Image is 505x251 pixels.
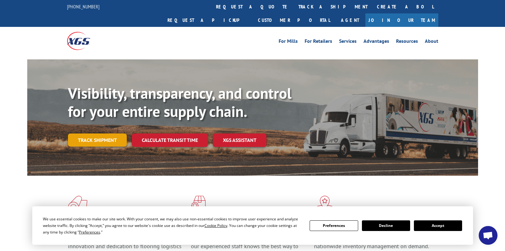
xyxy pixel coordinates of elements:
a: [PHONE_NUMBER] [67,3,100,10]
a: Calculate transit time [132,133,208,147]
a: Advantages [363,39,389,46]
button: Accept [414,220,462,231]
a: Join Our Team [365,13,438,27]
a: Resources [396,39,418,46]
button: Preferences [310,220,358,231]
button: Decline [362,220,410,231]
a: XGS ASSISTANT [213,133,266,147]
div: We use essential cookies to make our site work. With your consent, we may also use non-essential ... [43,216,302,235]
a: For Retailers [305,39,332,46]
a: Track shipment [68,133,127,147]
img: xgs-icon-flagship-distribution-model-red [314,196,336,212]
img: xgs-icon-total-supply-chain-intelligence-red [68,196,87,212]
span: Preferences [79,229,100,235]
a: Services [339,39,357,46]
a: Agent [335,13,365,27]
div: Open chat [479,226,497,245]
a: Customer Portal [253,13,335,27]
div: Cookie Consent Prompt [32,206,473,245]
a: For Mills [279,39,298,46]
a: About [425,39,438,46]
a: Request a pickup [163,13,253,27]
b: Visibility, transparency, and control for your entire supply chain. [68,83,291,121]
img: xgs-icon-focused-on-flooring-red [191,196,206,212]
span: Cookie Policy [204,223,227,228]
